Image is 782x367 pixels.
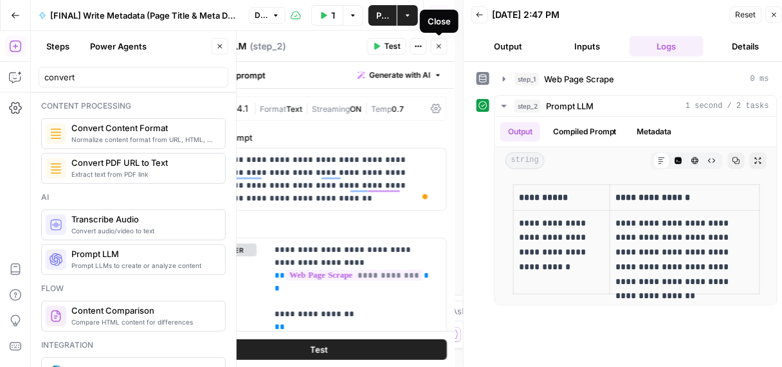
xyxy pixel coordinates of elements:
button: Output [500,122,540,141]
span: Normalize content format from URL, HTML, or Markdown [71,134,215,145]
img: vrinnnclop0vshvmafd7ip1g7ohf [50,310,62,323]
span: Convert Content Format [71,121,215,134]
div: 1 second / 2 tasks [495,117,777,305]
span: Generate with AI [370,69,431,81]
span: 0.7 [392,104,405,114]
button: Inputs [550,36,624,57]
button: Test [367,38,406,55]
label: Chat [192,221,448,234]
button: 1 second / 2 tasks [495,96,777,116]
span: Reset [736,9,756,21]
button: Compiled Prompt [545,122,624,141]
span: Format [260,104,287,114]
img: 62yuwf1kr9krw125ghy9mteuwaw4 [50,162,62,175]
span: step_2 [514,100,541,112]
span: Transcribe Audio [71,213,215,226]
span: Content Comparison [71,304,215,317]
span: ( step_2 ) [250,40,286,53]
button: [FINAL] Write Metadata (Page Title & Meta Description) [31,5,246,26]
span: 1 second / 2 tasks [686,100,769,112]
div: Integration [41,339,226,351]
div: Write your prompt [185,62,455,88]
input: Search steps [44,71,223,84]
button: Metadata [630,122,680,141]
button: Generate with AI [353,67,448,84]
div: Flow [41,283,226,294]
button: Reset [730,6,762,23]
span: | [254,102,260,114]
span: Prompt LLM [546,100,594,112]
span: Convert PDF URL to Text [71,156,215,169]
span: Publish [376,9,389,22]
span: ON [350,104,362,114]
span: Extract text from PDF link [71,169,215,179]
span: Compare HTML content for differences [71,317,215,327]
div: To enrich screen reader interactions, please activate Accessibility in Grammarly extension settings [193,148,447,210]
img: o3r9yhbrn24ooq0tey3lueqptmfj [50,127,62,140]
button: Publish [368,5,397,26]
button: 0 ms [495,69,777,89]
span: Test [311,343,329,356]
span: Temp [372,104,392,114]
button: Logs [630,36,704,57]
span: Draft [255,10,268,21]
span: Streaming [313,104,350,114]
span: Web Page Scrape [544,73,614,85]
span: | [303,102,313,114]
button: Steps [39,36,77,57]
span: Prompt LLM [71,247,215,260]
span: Prompt LLMs to create or analyze content [71,260,215,271]
span: string [505,152,545,169]
span: step_1 [514,73,539,85]
div: Close [428,15,451,28]
span: | [362,102,372,114]
button: Test [192,339,448,360]
span: Text [287,104,303,114]
button: Draft [249,7,286,24]
div: Ai [41,192,226,203]
button: Power Agents [82,36,154,57]
span: Convert audio/video to text [71,226,215,236]
div: Content processing [41,100,226,112]
span: 0 ms [750,73,769,85]
button: Output [471,36,545,57]
span: [FINAL] Write Metadata (Page Title & Meta Description) [50,9,239,22]
label: System Prompt [192,131,448,144]
span: Test [385,40,401,52]
button: Test Workflow [311,5,343,26]
span: Test Workflow [331,9,335,22]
